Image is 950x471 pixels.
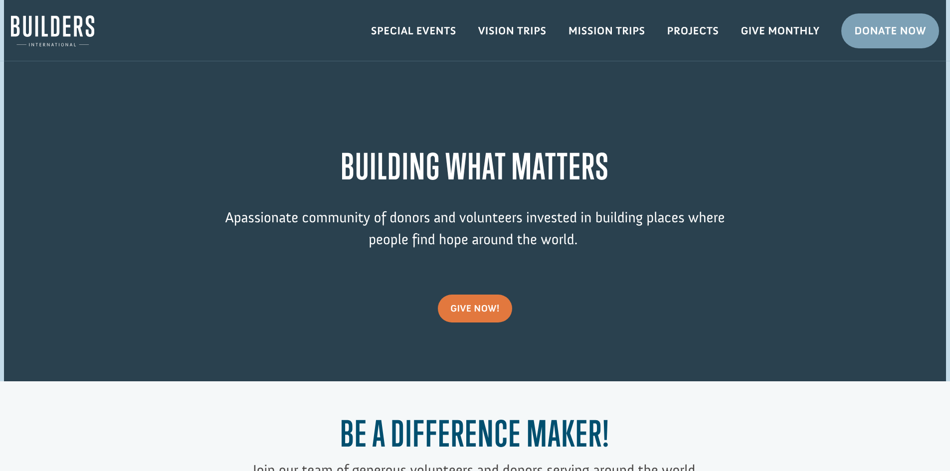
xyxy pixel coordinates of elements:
a: Donate Now [841,13,939,48]
a: Give Monthly [730,16,830,45]
a: Special Events [360,16,467,45]
p: passionate community of donors and volunteers invested in building places where people find hope ... [206,207,745,265]
a: Projects [656,16,730,45]
a: Vision Trips [467,16,558,45]
h1: Be a Difference Maker! [206,413,745,459]
span: A [225,208,233,226]
img: Builders International [11,15,94,46]
h1: BUILDING WHAT MATTERS [206,146,745,192]
a: Mission Trips [558,16,656,45]
a: give now! [438,295,512,322]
